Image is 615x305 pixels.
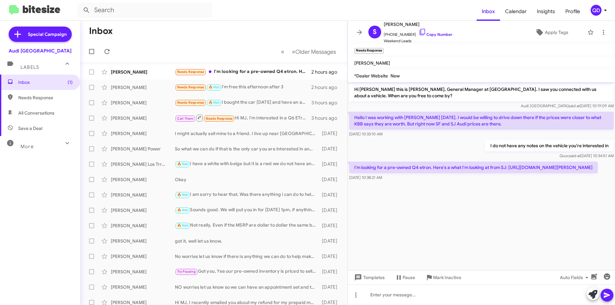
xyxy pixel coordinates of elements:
[319,238,342,244] div: [DATE]
[311,84,342,91] div: 2 hours ago
[390,272,420,283] button: Pause
[175,206,319,214] div: Sounds good. We will put you in for [DATE] 1pm, if anything changes let us know.
[420,272,466,283] button: Mark Inactive
[292,48,295,56] span: »
[111,69,175,75] div: [PERSON_NAME]
[560,272,591,283] span: Auto Fields
[20,64,39,70] span: Labels
[175,191,319,198] div: I am sorry to hear that, Was there anything i can do to help?
[177,269,196,274] span: Try Pausing
[111,238,175,244] div: [PERSON_NAME]
[177,116,194,121] span: Call Them
[18,110,54,116] span: All Conversations
[485,140,614,151] p: I do not have any notes on the vehicle you're interested in
[111,253,175,260] div: [PERSON_NAME]
[555,272,596,283] button: Auto Fields
[591,5,602,16] div: QD
[354,60,390,66] span: [PERSON_NAME]
[175,160,319,168] div: I have a white with beige but it is a rwd we do not have any more Quattro with a beige or brown i...
[319,161,342,167] div: [DATE]
[569,103,580,108] span: said at
[209,85,219,89] span: 🔥 Hot
[319,192,342,198] div: [DATE]
[390,73,400,79] span: New
[175,284,319,290] div: NO worries let us know so we can have an appointment set and the car ready for you.
[175,176,319,183] div: Okay
[177,162,188,166] span: 🔥 Hot
[519,27,584,38] button: Apply Tags
[175,222,319,229] div: Not really, Even if the MSRP are dollar to dollar the same because different companies use differ...
[209,100,219,105] span: 🔥 Hot
[281,48,284,56] span: «
[349,112,614,130] p: Hello I was working with [PERSON_NAME] [DATE]. I would be willing to drive down there if the pric...
[353,272,385,283] span: Templates
[89,26,113,36] h1: Inbox
[349,84,614,101] p: Hi [PERSON_NAME] this is [PERSON_NAME], General Manager at [GEOGRAPHIC_DATA]. I saw you connected...
[319,176,342,183] div: [DATE]
[177,70,204,74] span: Needs Response
[111,207,175,213] div: [PERSON_NAME]
[177,223,188,228] span: 🔥 Hot
[175,238,319,244] div: got it, well let us know.
[433,272,461,283] span: Mark Inactive
[373,27,377,37] span: S
[560,153,614,158] span: Quoc [DATE] 10:34:51 AM
[277,45,340,58] nav: Page navigation example
[111,146,175,152] div: [PERSON_NAME] Power
[177,208,188,212] span: 🔥 Hot
[20,144,34,149] span: More
[68,79,73,85] span: (1)
[78,3,212,18] input: Search
[177,193,188,197] span: 🔥 Hot
[111,222,175,229] div: [PERSON_NAME]
[319,146,342,152] div: [DATE]
[177,100,204,105] span: Needs Response
[545,27,568,38] span: Apply Tags
[111,176,175,183] div: [PERSON_NAME]
[175,253,319,260] div: No worries let us know if there is anything we can do to help make that choice easier
[9,27,72,42] a: Special Campaign
[354,73,388,79] span: *Dealer Website
[477,2,500,21] a: Inbox
[384,20,452,28] span: [PERSON_NAME]
[111,161,175,167] div: [PERSON_NAME] Los Trrenas
[28,31,67,37] span: Special Campaign
[206,116,233,121] span: Needs Response
[500,2,532,21] a: Calendar
[348,272,390,283] button: Templates
[111,115,175,121] div: [PERSON_NAME]
[349,175,382,180] span: [DATE] 10:38:21 AM
[319,253,342,260] div: [DATE]
[18,125,42,132] span: Save a Deal
[277,45,288,58] button: Previous
[585,5,608,16] button: QD
[319,207,342,213] div: [DATE]
[311,100,342,106] div: 3 hours ago
[175,68,311,76] div: I'm looking for a pre-owned Q4 etron. Here's a what I'm looking at from SJ: [URL][DOMAIN_NAME][PE...
[111,130,175,137] div: [PERSON_NAME]
[18,79,73,85] span: Inbox
[384,28,452,38] span: [PHONE_NUMBER]
[560,2,585,21] a: Profile
[111,269,175,275] div: [PERSON_NAME]
[175,268,319,275] div: Got you, Yea our pre-owned inventory is priced to sell we base our car prices based on similar ca...
[403,272,415,283] span: Pause
[319,284,342,290] div: [DATE]
[175,146,319,152] div: So what we can do if that is the only car you are interested in and would like to take advantage ...
[532,2,560,21] a: Insights
[9,48,71,54] div: Audi [GEOGRAPHIC_DATA]
[349,132,382,136] span: [DATE] 10:33:10 AM
[111,284,175,290] div: [PERSON_NAME]
[175,84,311,91] div: I'm free this afternoon after 3
[18,94,73,101] span: Needs Response
[311,69,342,75] div: 2 hours ago
[175,130,319,137] div: I might actually sell mine to a friend. I live up near [GEOGRAPHIC_DATA] so not feasible to come ...
[175,114,311,122] div: Hi MJ, I'm interested in a Q6 ETron Premium Plus. I've already test driven it, so that's not a pr...
[111,100,175,106] div: [PERSON_NAME]
[175,99,311,106] div: I bought the car [DATE] and have an appointment to pick it up at 4:30pm [DATE]. [PERSON_NAME]
[384,38,452,44] span: Weekend Leads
